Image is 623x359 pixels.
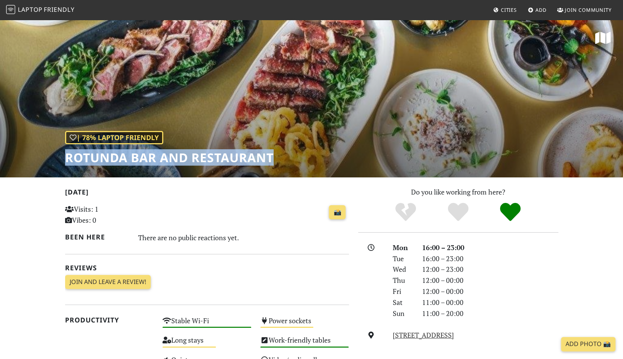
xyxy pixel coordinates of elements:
div: Sat [388,297,417,308]
span: Friendly [44,5,74,14]
h2: [DATE] [65,188,349,199]
div: Power sockets [256,314,354,334]
div: 16:00 – 23:00 [417,253,563,264]
div: 16:00 – 23:00 [417,242,563,253]
p: Visits: 1 Vibes: 0 [65,204,154,226]
h2: Reviews [65,264,349,272]
div: Sun [388,308,417,319]
div: Thu [388,275,417,286]
div: 11:00 – 00:00 [417,297,563,308]
div: Yes [432,202,484,223]
div: 12:00 – 23:00 [417,264,563,275]
h1: Rotunda Bar and Restaurant [65,150,274,165]
div: Fri [388,286,417,297]
a: 📸 [329,205,346,220]
a: Add [525,3,550,17]
a: Cities [490,3,520,17]
div: Work-friendly tables [256,334,354,353]
div: Mon [388,242,417,253]
div: 12:00 – 00:00 [417,286,563,297]
span: Join Community [565,6,612,13]
p: Do you like working from here? [358,187,558,198]
a: LaptopFriendly LaptopFriendly [6,3,75,17]
div: Tue [388,253,417,264]
div: There are no public reactions yet. [138,231,349,244]
a: Join and leave a review! [65,275,151,289]
h2: Been here [65,233,129,241]
h2: Productivity [65,316,154,324]
div: | 78% Laptop Friendly [65,131,163,144]
span: Cities [501,6,517,13]
span: Laptop [18,5,43,14]
span: Add [535,6,547,13]
div: No [379,202,432,223]
div: 11:00 – 20:00 [417,308,563,319]
a: [STREET_ADDRESS] [393,330,454,340]
div: Stable Wi-Fi [158,314,256,334]
div: Long stays [158,334,256,353]
div: Wed [388,264,417,275]
div: 12:00 – 00:00 [417,275,563,286]
div: Definitely! [484,202,537,223]
a: Join Community [554,3,615,17]
img: LaptopFriendly [6,5,15,14]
